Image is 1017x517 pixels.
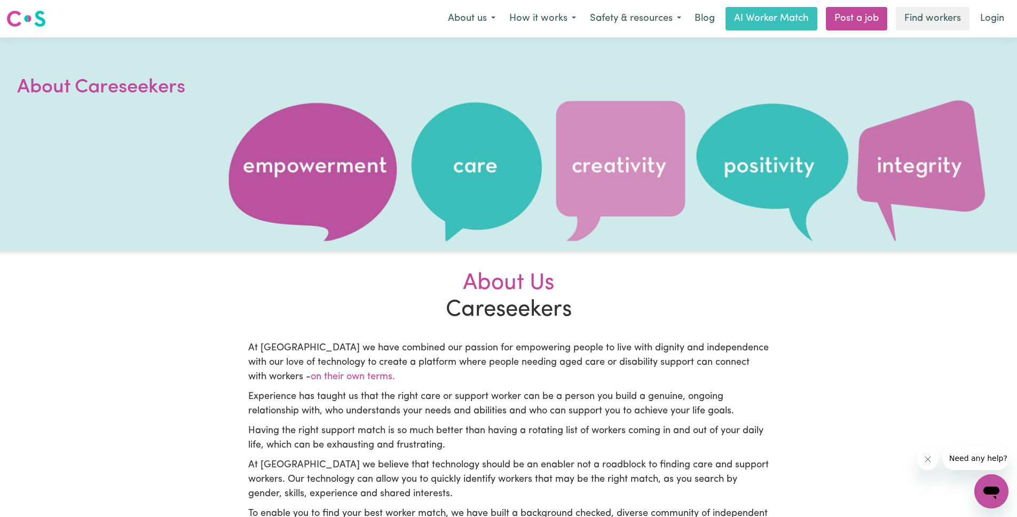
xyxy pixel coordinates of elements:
a: Post a job [826,7,887,30]
a: Login [974,7,1011,30]
h1: About Careseekers [17,74,273,101]
iframe: Button to launch messaging window [974,474,1008,508]
h2: Careseekers [242,270,776,324]
div: About Us [248,270,769,297]
p: Experience has taught us that the right care or support worker can be a person you build a genuin... [248,390,769,419]
img: Careseekers logo [6,9,46,28]
button: How it works [502,7,583,30]
span: on their own terms. [311,372,395,382]
p: At [GEOGRAPHIC_DATA] we have combined our passion for empowering people to live with dignity and ... [248,341,769,385]
iframe: Message from company [943,446,1008,470]
a: Careseekers logo [6,6,46,31]
a: Find workers [896,7,969,30]
p: At [GEOGRAPHIC_DATA] we believe that technology should be an enabler not a roadblock to finding c... [248,458,769,502]
a: Blog [688,7,721,30]
iframe: Close message [917,449,939,470]
a: AI Worker Match [726,7,817,30]
button: Safety & resources [583,7,688,30]
button: About us [441,7,502,30]
p: Having the right support match is so much better than having a rotating list of workers coming in... [248,424,769,453]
